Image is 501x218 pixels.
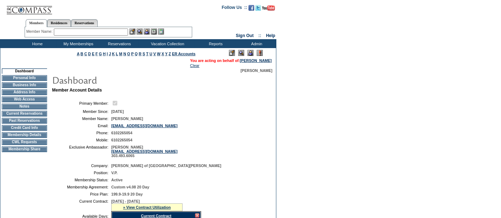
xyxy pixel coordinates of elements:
[229,50,235,56] img: Edit Mode
[238,50,244,56] img: View Mode
[2,111,47,116] td: Current Reservations
[71,19,98,27] a: Reservations
[81,52,83,56] a: B
[123,52,126,56] a: N
[235,39,276,48] td: Admin
[111,171,118,175] span: V.P.
[109,52,111,56] a: J
[55,124,108,128] td: Email:
[2,104,47,109] td: Notes
[52,73,194,87] img: pgTtlDashboard.gif
[55,131,108,135] td: Phone:
[153,52,156,56] a: V
[111,149,178,154] a: [EMAIL_ADDRESS][DOMAIN_NAME]
[55,163,108,168] td: Company:
[127,52,130,56] a: O
[141,214,171,218] a: Current Contract
[52,88,102,93] b: Member Account Details
[107,52,108,56] a: I
[111,199,140,203] span: [DATE] - [DATE]
[55,138,108,142] td: Mobile:
[2,68,47,74] td: Dashboard
[2,97,47,102] td: Web Access
[172,52,195,56] a: ER Accounts
[111,131,132,135] span: 6102265054
[77,52,80,56] a: A
[247,50,254,56] img: Impersonate
[169,52,171,56] a: Z
[158,28,164,35] img: b_calculator.gif
[111,145,178,158] span: [PERSON_NAME] 303.493.6065
[55,185,108,189] td: Membership Agreement:
[135,52,138,56] a: Q
[131,52,134,56] a: P
[2,132,47,138] td: Membership Details
[119,52,122,56] a: M
[143,52,145,56] a: S
[111,163,221,168] span: [PERSON_NAME] of [GEOGRAPHIC_DATA][PERSON_NAME]
[2,89,47,95] td: Address Info
[111,178,123,182] span: Active
[55,116,108,121] td: Member Name:
[55,192,108,196] td: Price Plan:
[116,52,118,56] a: L
[259,33,261,38] span: ::
[55,199,108,211] td: Current Contract:
[57,39,98,48] td: My Memberships
[190,63,199,68] a: Clear
[162,52,164,56] a: X
[98,39,139,48] td: Reservations
[111,185,149,189] span: Custom v4.08 20 Day
[16,39,57,48] td: Home
[2,139,47,145] td: CWL Requests
[99,52,102,56] a: G
[26,19,47,27] a: Members
[241,68,272,73] span: [PERSON_NAME]
[151,28,157,35] img: Reservations
[88,52,91,56] a: D
[111,192,143,196] span: 199.9-19.9 20 Day
[262,7,275,11] a: Subscribe to our YouTube Channel
[111,116,143,121] span: [PERSON_NAME]
[55,145,108,158] td: Exclusive Ambassador:
[123,205,171,209] a: » View Contract Utilization
[249,5,254,11] img: Become our fan on Facebook
[194,39,235,48] td: Reports
[111,138,132,142] span: 6102265054
[84,52,87,56] a: C
[165,52,168,56] a: Y
[139,39,194,48] td: Vacation Collection
[55,109,108,114] td: Member Since:
[255,7,261,11] a: Follow us on Twitter
[112,52,115,56] a: K
[2,82,47,88] td: Business Info
[255,5,261,11] img: Follow us on Twitter
[111,109,124,114] span: [DATE]
[26,28,54,35] div: Member Name:
[92,52,94,56] a: E
[149,52,152,56] a: U
[262,5,275,11] img: Subscribe to our YouTube Channel
[222,4,247,13] td: Follow Us ::
[129,28,136,35] img: b_edit.gif
[139,52,142,56] a: R
[240,58,272,63] a: [PERSON_NAME]
[157,52,160,56] a: W
[249,7,254,11] a: Become our fan on Facebook
[47,19,71,27] a: Residences
[55,178,108,182] td: Membership Status:
[2,75,47,81] td: Personal Info
[111,124,178,128] a: [EMAIL_ADDRESS][DOMAIN_NAME]
[2,146,47,152] td: Membership Share
[96,52,98,56] a: F
[55,100,108,107] td: Primary Member:
[266,33,275,38] a: Help
[146,52,149,56] a: T
[144,28,150,35] img: Impersonate
[55,171,108,175] td: Position:
[2,118,47,124] td: Past Reservations
[236,33,254,38] a: Sign Out
[190,58,272,63] span: You are acting on behalf of:
[2,125,47,131] td: Credit Card Info
[103,52,106,56] a: H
